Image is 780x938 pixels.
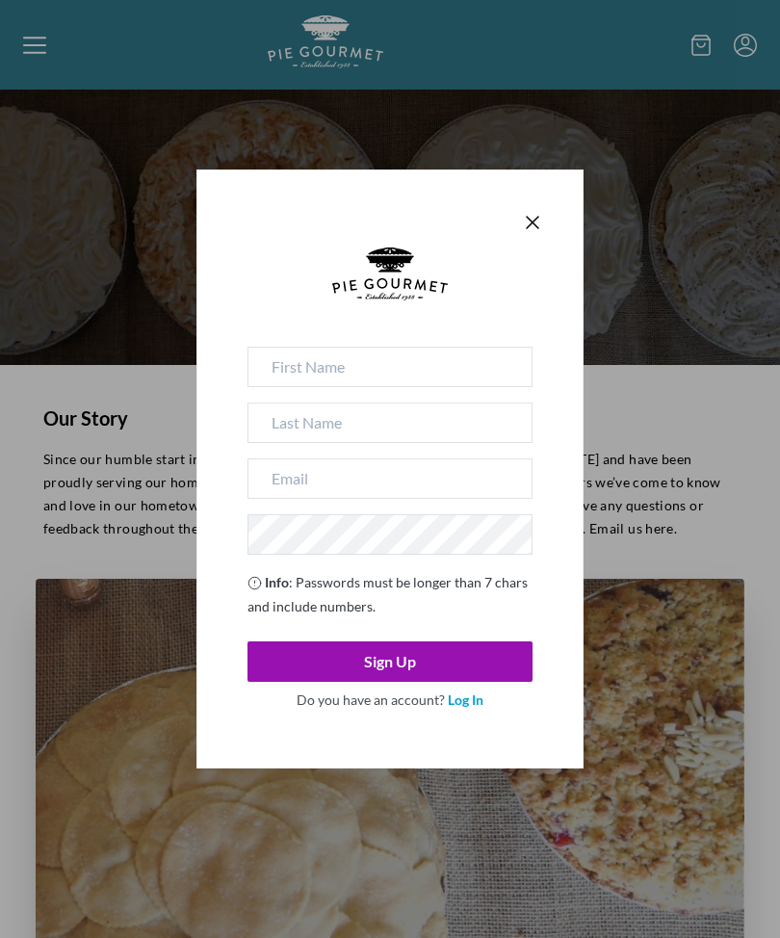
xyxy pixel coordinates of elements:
input: Last Name [247,403,533,443]
input: Email [247,458,533,499]
input: First Name [247,347,533,387]
button: Close panel [521,211,544,234]
span: Do you have an account? [297,691,445,708]
span: : Passwords must be longer than 7 chars and include numbers. [247,574,528,614]
a: Log In [448,691,483,708]
button: Sign Up [247,641,533,682]
strong: Info [265,574,289,590]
